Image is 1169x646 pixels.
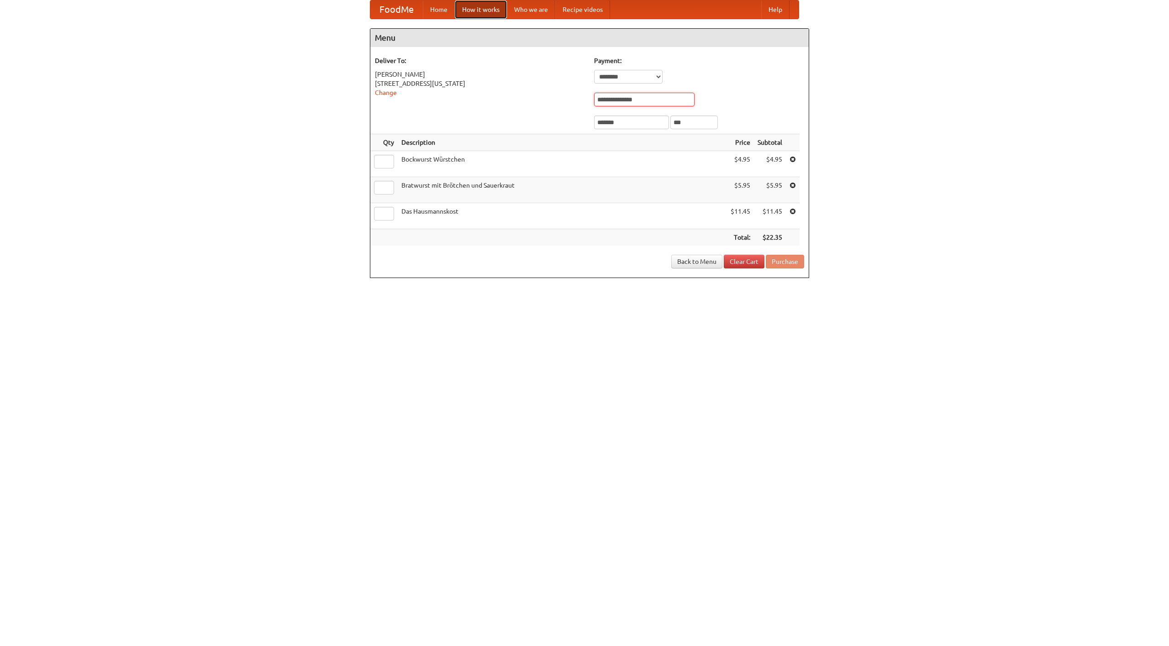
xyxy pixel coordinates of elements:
[754,151,786,177] td: $4.95
[455,0,507,19] a: How it works
[398,151,727,177] td: Bockwurst Würstchen
[754,177,786,203] td: $5.95
[766,255,804,268] button: Purchase
[754,229,786,246] th: $22.35
[727,203,754,229] td: $11.45
[370,0,423,19] a: FoodMe
[671,255,722,268] a: Back to Menu
[398,134,727,151] th: Description
[375,79,585,88] div: [STREET_ADDRESS][US_STATE]
[727,151,754,177] td: $4.95
[370,134,398,151] th: Qty
[754,203,786,229] td: $11.45
[727,177,754,203] td: $5.95
[398,177,727,203] td: Bratwurst mit Brötchen und Sauerkraut
[375,70,585,79] div: [PERSON_NAME]
[375,89,397,96] a: Change
[555,0,610,19] a: Recipe videos
[507,0,555,19] a: Who we are
[398,203,727,229] td: Das Hausmannskost
[594,56,804,65] h5: Payment:
[724,255,764,268] a: Clear Cart
[423,0,455,19] a: Home
[370,29,809,47] h4: Menu
[727,134,754,151] th: Price
[761,0,790,19] a: Help
[754,134,786,151] th: Subtotal
[727,229,754,246] th: Total:
[375,56,585,65] h5: Deliver To:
